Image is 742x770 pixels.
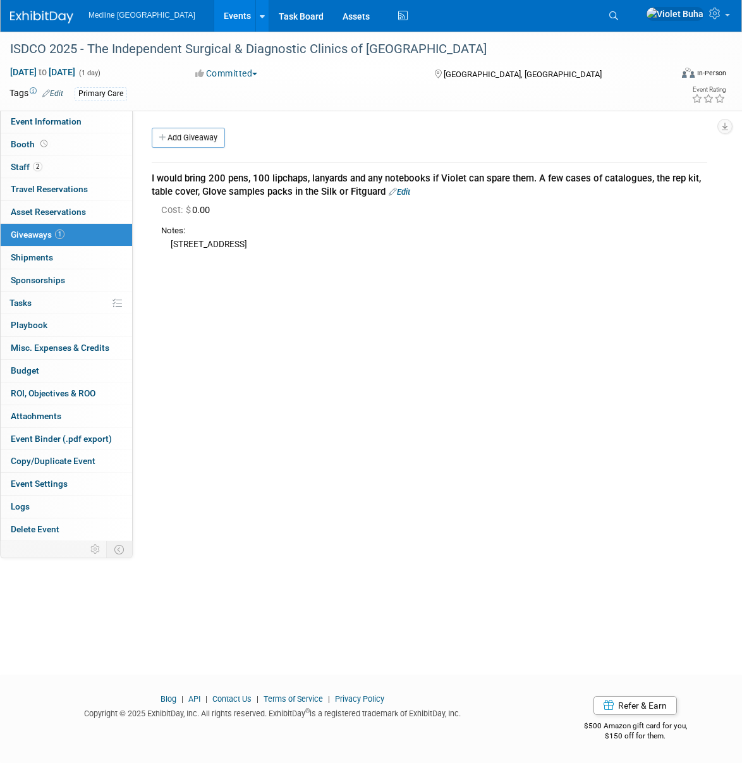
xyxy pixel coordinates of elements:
[9,66,76,78] span: [DATE] [DATE]
[264,694,323,704] a: Terms of Service
[1,337,132,359] a: Misc. Expenses & Credits
[11,434,112,444] span: Event Binder (.pdf export)
[191,67,262,80] button: Committed
[161,204,215,216] span: 0.00
[212,694,252,704] a: Contact Us
[1,382,132,405] a: ROI, Objectives & ROO
[107,541,133,558] td: Toggle Event Tabs
[161,225,707,237] div: Notes:
[202,694,210,704] span: |
[1,473,132,495] a: Event Settings
[11,343,109,353] span: Misc. Expenses & Credits
[554,712,717,742] div: $500 Amazon gift card for you,
[11,116,82,126] span: Event Information
[11,207,86,217] span: Asset Reservations
[11,456,95,466] span: Copy/Duplicate Event
[1,111,132,133] a: Event Information
[6,38,656,61] div: ISDCO 2025 - The Independent Surgical & Diagnostic Clinics of [GEOGRAPHIC_DATA]
[37,67,49,77] span: to
[11,365,39,376] span: Budget
[335,694,384,704] a: Privacy Policy
[444,70,602,79] span: [GEOGRAPHIC_DATA], [GEOGRAPHIC_DATA]
[11,139,50,149] span: Booth
[88,11,195,20] span: Medline [GEOGRAPHIC_DATA]
[11,162,42,172] span: Staff
[152,128,225,148] a: Add Giveaway
[75,87,127,101] div: Primary Care
[38,139,50,149] span: Booth not reserved yet
[1,360,132,382] a: Budget
[1,314,132,336] a: Playbook
[11,479,68,489] span: Event Settings
[1,156,132,178] a: Staff2
[78,69,100,77] span: (1 day)
[9,705,535,719] div: Copyright © 2025 ExhibitDay, Inc. All rights reserved. ExhibitDay is a registered trademark of Ex...
[1,428,132,450] a: Event Binder (.pdf export)
[9,298,32,308] span: Tasks
[691,87,726,93] div: Event Rating
[11,252,53,262] span: Shipments
[325,694,333,704] span: |
[682,68,695,78] img: Format-Inperson.png
[55,229,64,239] span: 1
[1,133,132,156] a: Booth
[9,87,63,101] td: Tags
[1,247,132,269] a: Shipments
[554,731,717,742] div: $150 off for them.
[152,172,707,199] div: I would bring 200 pens, 100 lipchaps, lanyards and any notebooks if Violet can spare them. A few ...
[646,7,704,21] img: Violet Buha
[11,524,59,534] span: Delete Event
[1,496,132,518] a: Logs
[1,405,132,427] a: Attachments
[161,237,707,251] div: [STREET_ADDRESS]
[696,68,726,78] div: In-Person
[11,275,65,285] span: Sponsorships
[615,66,727,85] div: Event Format
[1,224,132,246] a: Giveaways1
[11,320,47,330] span: Playbook
[33,162,42,171] span: 2
[1,292,132,314] a: Tasks
[161,694,176,704] a: Blog
[253,694,262,704] span: |
[1,518,132,541] a: Delete Event
[1,178,132,200] a: Travel Reservations
[305,707,310,714] sup: ®
[188,694,200,704] a: API
[1,201,132,223] a: Asset Reservations
[389,187,410,197] a: Edit
[11,184,88,194] span: Travel Reservations
[593,696,677,715] a: Refer & Earn
[42,89,63,98] a: Edit
[11,388,95,398] span: ROI, Objectives & ROO
[11,411,61,421] span: Attachments
[10,11,73,23] img: ExhibitDay
[11,229,64,240] span: Giveaways
[1,450,132,472] a: Copy/Duplicate Event
[11,501,30,511] span: Logs
[178,694,186,704] span: |
[85,541,107,558] td: Personalize Event Tab Strip
[161,204,192,216] span: Cost: $
[1,269,132,291] a: Sponsorships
